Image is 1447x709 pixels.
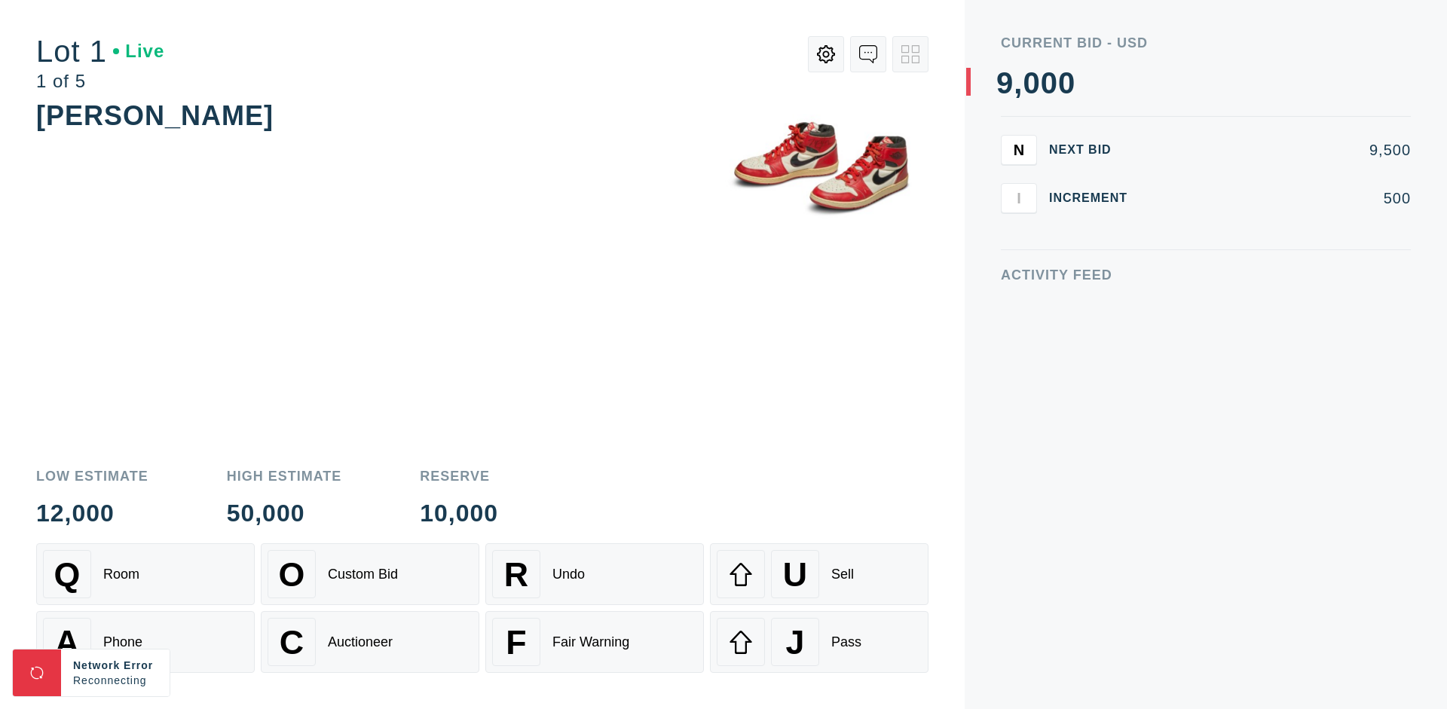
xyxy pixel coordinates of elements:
[1014,141,1024,158] span: N
[36,501,148,525] div: 12,000
[1049,192,1140,204] div: Increment
[1017,189,1021,206] span: I
[710,543,928,605] button: USell
[227,501,342,525] div: 50,000
[485,611,704,673] button: FFair Warning
[36,611,255,673] button: APhone
[504,555,528,594] span: R
[831,634,861,650] div: Pass
[261,543,479,605] button: OCustom Bid
[552,634,629,650] div: Fair Warning
[710,611,928,673] button: JPass
[73,658,158,673] div: Network Error
[1058,68,1075,98] div: 0
[420,469,498,483] div: Reserve
[1152,142,1411,157] div: 9,500
[36,72,164,90] div: 1 of 5
[996,68,1014,98] div: 9
[1049,144,1140,156] div: Next Bid
[103,634,142,650] div: Phone
[1001,135,1037,165] button: N
[113,42,164,60] div: Live
[552,567,585,582] div: Undo
[1001,183,1037,213] button: I
[1041,68,1058,98] div: 0
[1001,36,1411,50] div: Current Bid - USD
[36,36,164,66] div: Lot 1
[783,555,807,594] span: U
[36,543,255,605] button: QRoom
[1001,268,1411,282] div: Activity Feed
[36,469,148,483] div: Low Estimate
[1152,191,1411,206] div: 500
[785,623,804,662] span: J
[328,567,398,582] div: Custom Bid
[280,623,304,662] span: C
[73,673,158,688] div: Reconnecting
[261,611,479,673] button: CAuctioneer
[506,623,526,662] span: F
[831,567,854,582] div: Sell
[420,501,498,525] div: 10,000
[55,623,79,662] span: A
[279,555,305,594] span: O
[54,555,81,594] span: Q
[328,634,393,650] div: Auctioneer
[1023,68,1040,98] div: 0
[1014,68,1023,369] div: ,
[227,469,342,483] div: High Estimate
[485,543,704,605] button: RUndo
[103,567,139,582] div: Room
[36,100,274,131] div: [PERSON_NAME]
